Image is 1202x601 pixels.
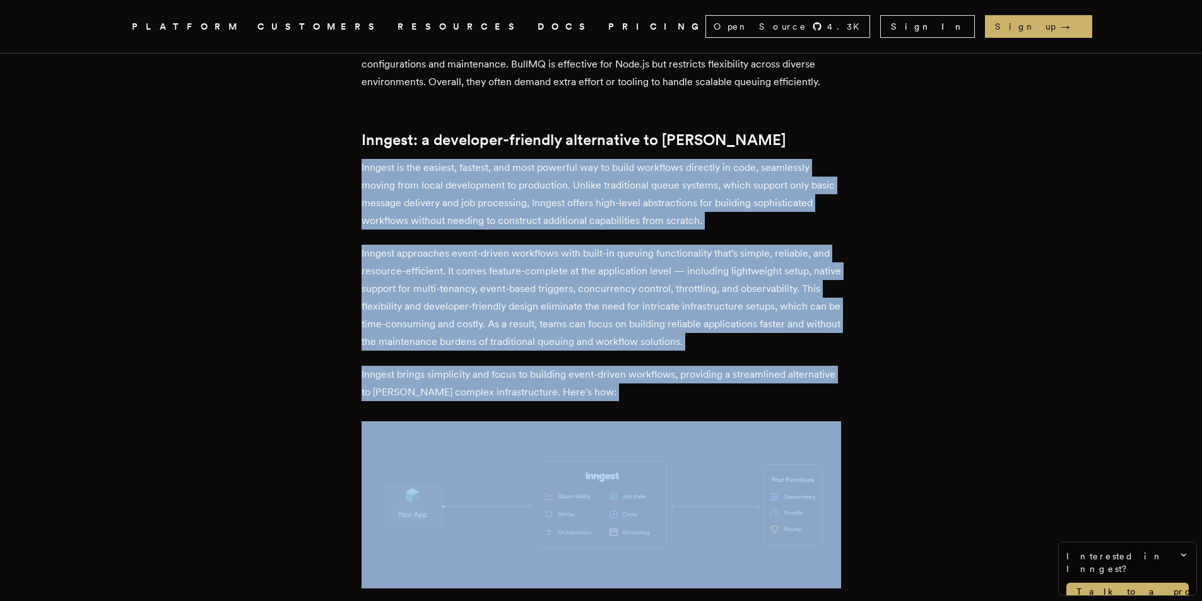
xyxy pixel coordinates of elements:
span: → [1061,20,1082,33]
span: 4.3 K [827,20,867,33]
p: Inngest is the easiest, fastest, and most powerful way to build workflows directly in code, seaml... [362,159,841,230]
a: Talk to a product expert [1066,583,1189,600]
span: Interested in Inngest? [1066,550,1189,575]
a: DOCS [538,19,593,35]
button: PLATFORM [132,19,242,35]
a: CUSTOMERS [257,19,382,35]
p: Inngest approaches event-driven workflows with built-in queuing functionality that's simple, reli... [362,245,841,351]
h2: Inngest: a developer-friendly alternative to [PERSON_NAME] [362,131,841,149]
span: Open Source [714,20,807,33]
button: RESOURCES [398,19,522,35]
p: Inngest brings simplicity and focus to building event-driven workflows, providing a streamlined a... [362,366,841,401]
a: Sign In [880,15,975,38]
a: Sign up [985,15,1092,38]
img: A simplified system architecture using Inngest [362,421,841,588]
a: PRICING [608,19,705,35]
